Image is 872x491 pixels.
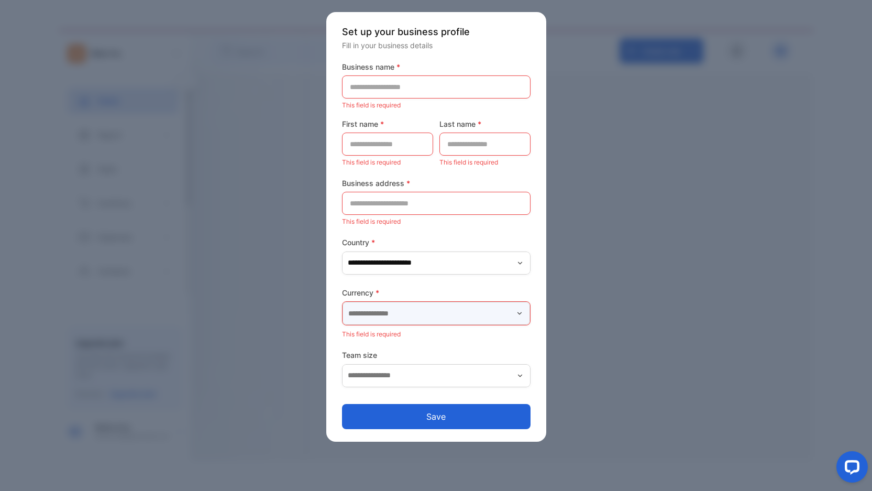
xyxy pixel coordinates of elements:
[439,118,531,129] label: Last name
[342,99,531,112] p: This field is required
[342,328,531,341] p: This field is required
[342,25,531,39] p: Set up your business profile
[342,404,531,429] button: Save
[342,178,531,189] label: Business address
[342,287,531,298] label: Currency
[342,350,531,361] label: Team size
[342,118,433,129] label: First name
[439,156,531,169] p: This field is required
[342,61,531,72] label: Business name
[828,447,872,491] iframe: LiveChat chat widget
[342,237,531,248] label: Country
[342,156,433,169] p: This field is required
[342,40,531,51] p: Fill in your business details
[342,215,531,228] p: This field is required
